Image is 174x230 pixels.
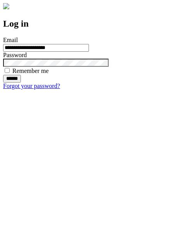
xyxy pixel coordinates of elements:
a: Forgot your password? [3,83,60,89]
label: Remember me [12,68,49,74]
img: logo-4e3dc11c47720685a147b03b5a06dd966a58ff35d612b21f08c02c0306f2b779.png [3,3,9,9]
label: Password [3,52,27,58]
label: Email [3,37,18,43]
h2: Log in [3,19,171,29]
